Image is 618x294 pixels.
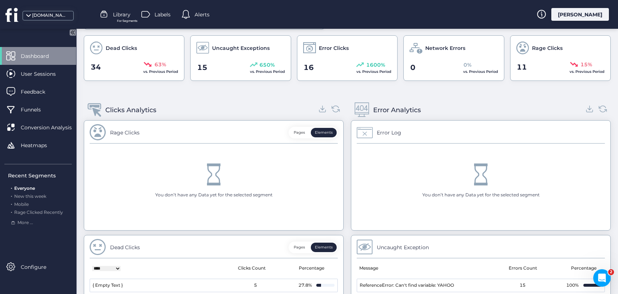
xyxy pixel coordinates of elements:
iframe: Intercom live chat [593,269,611,287]
span: Feedback [21,88,56,96]
span: For Segments [117,19,137,23]
span: vs. Previous Period [463,69,498,74]
span: vs. Previous Period [250,69,285,74]
span: Uncaught Exceptions [212,44,270,52]
div: Rage Clicks [110,129,140,137]
span: { Empty Text } [93,282,123,289]
div: 27.8% [298,282,313,289]
button: Elements [311,128,337,137]
span: Labels [154,11,171,19]
div: Uncaught Exception [377,243,429,251]
div: 100% [565,282,580,289]
button: Elements [311,243,337,252]
span: 0 [410,62,415,73]
span: Dead Clicks [106,44,137,52]
div: [DOMAIN_NAME] [32,12,69,19]
span: New this week [14,193,46,199]
mat-header-cell: Errors Count [481,258,565,279]
div: [PERSON_NAME] [551,8,609,21]
span: vs. Previous Period [143,69,178,74]
span: Heatmaps [21,141,58,149]
span: Funnels [21,106,52,114]
button: Pages [290,243,309,252]
span: Rage Clicked Recently [14,209,63,215]
span: Network Errors [425,44,465,52]
span: . [11,184,12,191]
span: ReferenceError: Can't find variable: YAHOO [360,282,454,289]
span: 1600% [366,61,385,69]
span: Library [113,11,130,19]
span: Alerts [195,11,210,19]
span: Conversion Analysis [21,124,83,132]
mat-header-cell: Percentage [293,258,333,279]
span: Dashboard [21,52,60,60]
span: Error Clicks [319,44,349,52]
span: 650% [259,61,275,69]
div: Clicks Analytics [105,105,156,115]
div: You don’t have any Data yet for the selected segment [422,192,540,199]
span: . [11,200,12,207]
span: 63% [154,60,166,68]
span: Everyone [14,185,35,191]
span: Mobile [14,201,29,207]
div: Error Log [377,129,401,137]
div: Recent Segments [8,172,72,180]
mat-header-cell: Message [357,258,481,279]
span: 16 [304,62,314,73]
span: 2 [608,269,614,275]
span: Configure [21,263,57,271]
span: Rage Clicks [532,44,563,52]
span: 34 [91,62,101,73]
span: 11 [517,62,527,73]
div: Dead Clicks [110,243,140,251]
span: 0% [463,61,472,69]
span: vs. Previous Period [356,69,391,74]
span: User Sessions [21,70,67,78]
div: You don’t have any Data yet for the selected segment [155,192,273,199]
span: vs. Previous Period [570,69,605,74]
mat-header-cell: Percentage [565,258,605,279]
mat-header-cell: Clicks Count [211,258,293,279]
span: 15 [197,62,207,73]
span: More ... [17,219,33,226]
span: 5 [254,282,257,289]
span: . [11,208,12,215]
span: 15 [520,282,525,289]
button: Pages [290,128,309,137]
div: Error Analytics [373,105,421,115]
span: 15% [580,60,592,68]
span: . [11,192,12,199]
